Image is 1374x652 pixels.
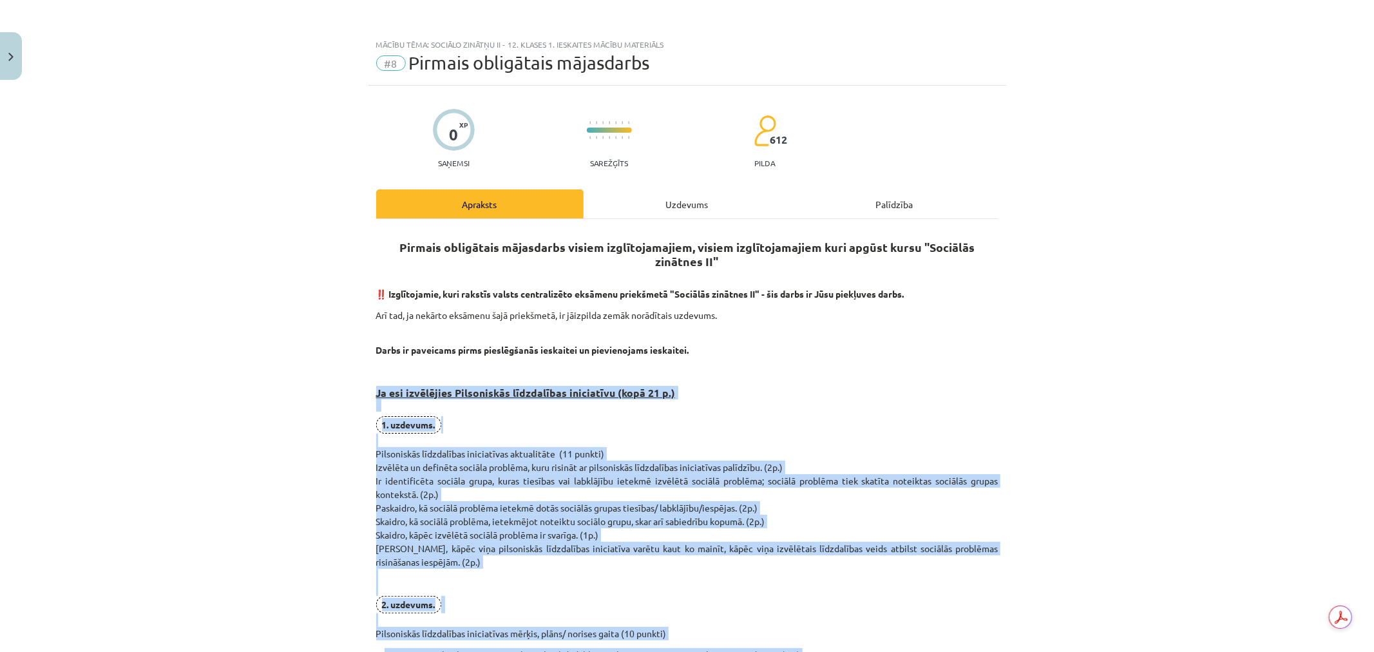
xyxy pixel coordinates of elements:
img: icon-short-line-57e1e144782c952c97e751825c79c345078a6d821885a25fce030b3d8c18986b.svg [622,121,623,124]
span: #8 [376,55,406,71]
div: Uzdevums [584,189,791,218]
img: icon-short-line-57e1e144782c952c97e751825c79c345078a6d821885a25fce030b3d8c18986b.svg [622,136,623,139]
strong: Darbs ir paveicams pirms pieslēgšanās ieskaitei un pievienojams ieskaitei. [376,344,689,356]
div: Mācību tēma: Sociālo zinātņu ii - 12. klases 1. ieskaites mācību materiāls [376,40,998,49]
p: pilda [754,158,775,168]
img: icon-short-line-57e1e144782c952c97e751825c79c345078a6d821885a25fce030b3d8c18986b.svg [615,136,616,139]
strong: Ja esi izvēlējies Pilsoniskās līdzdalības iniciatīvu (kopā 21 p.) [376,386,676,399]
div: Palīdzība [791,189,998,218]
img: icon-short-line-57e1e144782c952c97e751825c79c345078a6d821885a25fce030b3d8c18986b.svg [609,136,610,139]
img: icon-short-line-57e1e144782c952c97e751825c79c345078a6d821885a25fce030b3d8c18986b.svg [596,136,597,139]
span: 1. uzdevums. [376,416,441,434]
img: icon-short-line-57e1e144782c952c97e751825c79c345078a6d821885a25fce030b3d8c18986b.svg [628,121,629,124]
span: 612 [770,134,787,146]
span: XP [459,121,468,128]
img: icon-short-line-57e1e144782c952c97e751825c79c345078a6d821885a25fce030b3d8c18986b.svg [589,136,591,139]
p: Sarežģīts [590,158,628,168]
img: icon-close-lesson-0947bae3869378f0d4975bcd49f059093ad1ed9edebbc8119c70593378902aed.svg [8,53,14,61]
img: icon-short-line-57e1e144782c952c97e751825c79c345078a6d821885a25fce030b3d8c18986b.svg [609,121,610,124]
img: students-c634bb4e5e11cddfef0936a35e636f08e4e9abd3cc4e673bd6f9a4125e45ecb1.svg [754,115,776,147]
img: icon-short-line-57e1e144782c952c97e751825c79c345078a6d821885a25fce030b3d8c18986b.svg [628,136,629,139]
img: icon-short-line-57e1e144782c952c97e751825c79c345078a6d821885a25fce030b3d8c18986b.svg [589,121,591,124]
img: icon-short-line-57e1e144782c952c97e751825c79c345078a6d821885a25fce030b3d8c18986b.svg [596,121,597,124]
strong: Pirmais obligātais mājasdarbs visiem izglītojamajiem, visiem izglītojamajiem kuri apgūst kursu "S... [399,240,975,269]
strong: ‼️ Izglītojamie, kuri rakstīs valsts centralizēto eksāmenu priekšmetā "Sociālās zinātnes II" - ši... [376,288,904,300]
span: Pirmais obligātais mājasdarbs [409,52,650,73]
p: Pilsoniskās līdzdalības iniciatīvas aktualitāte (11 punkti) Izvēlēta un definēta sociāla problēma... [376,416,998,640]
p: Saņemsi [433,158,475,168]
img: icon-short-line-57e1e144782c952c97e751825c79c345078a6d821885a25fce030b3d8c18986b.svg [602,121,604,124]
div: Apraksts [376,189,584,218]
img: icon-short-line-57e1e144782c952c97e751825c79c345078a6d821885a25fce030b3d8c18986b.svg [615,121,616,124]
strong: 2. uzdevums. [382,599,435,610]
img: icon-short-line-57e1e144782c952c97e751825c79c345078a6d821885a25fce030b3d8c18986b.svg [602,136,604,139]
p: Arī tad, ja nekārto eksāmenu šajā priekšmetā, ir jāizpilda zemāk norādītais uzdevums. [376,309,998,322]
div: 0 [449,126,458,144]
